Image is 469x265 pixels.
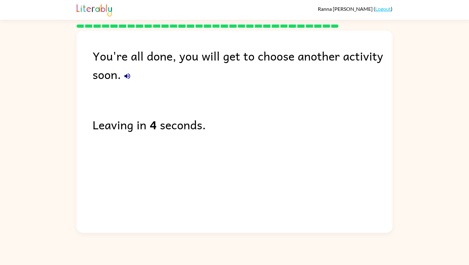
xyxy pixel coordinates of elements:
[318,6,392,12] div: ( )
[93,115,392,134] div: Leaving in seconds.
[93,47,392,83] div: You're all done, you will get to choose another activity soon.
[150,115,157,134] b: 4
[375,6,391,12] a: Logout
[77,3,112,17] img: Literably
[318,6,374,12] span: Ranna [PERSON_NAME]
